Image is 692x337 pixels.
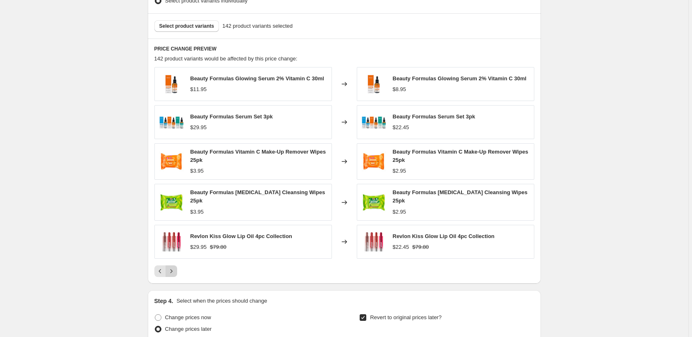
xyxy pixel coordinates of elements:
strike: $79.80 [412,243,429,251]
img: 3fd0b24f-cf03-4ac0-9e7c-3e6c57761689-Photoroom_7_80x.png [159,110,184,135]
div: $3.95 [190,167,204,175]
span: Revlon Kiss Glow Lip Oil 4pc Collection [190,233,292,239]
div: $11.95 [190,85,207,94]
div: $22.45 [393,123,409,132]
p: Select when the prices should change [176,297,267,305]
img: 3fd0b24f-cf03-4ac0-9e7c-3e6c57761689-Photoroom_7_80x.png [361,110,386,135]
span: Select product variants [159,23,214,29]
img: 71YNvZw2dcL-Photoroom-3_80x.webp [361,190,386,215]
span: Revlon Kiss Glow Lip Oil 4pc Collection [393,233,495,239]
div: $2.95 [393,208,406,216]
nav: Pagination [154,265,177,277]
div: $22.45 [393,243,409,251]
button: Previous [154,265,166,277]
button: Next [166,265,177,277]
span: Change prices now [165,314,211,320]
img: 71YNvZw2dcL-Photoroom-2_80x.webp [361,149,386,174]
span: Beauty Formulas Vitamin C Make-Up Remover Wipes 25pk [190,149,326,163]
h2: Step 4. [154,297,173,305]
div: $8.95 [393,85,406,94]
img: 71YNvZw2dcL-Photoroom-3_80x.webp [159,190,184,215]
button: Select product variants [154,20,219,32]
span: 142 product variants would be affected by this price change: [154,55,298,62]
strike: $79.80 [210,243,226,251]
div: $29.95 [190,243,207,251]
h6: PRICE CHANGE PREVIEW [154,46,534,52]
span: 142 product variants selected [222,22,293,30]
img: 3fd0b24f-cf03-4ac0-9e7c-3e6c57761689-Photoroom_3_80x.png [361,72,386,96]
span: Beauty Formulas [MEDICAL_DATA] Cleansing Wipes 25pk [393,189,528,204]
img: 3fd0b24f-cf03-4ac0-9e7c-3e6c57761689-Photoroom_3_80x.png [159,72,184,96]
div: $2.95 [393,167,406,175]
span: Beauty Formulas Vitamin C Make-Up Remover Wipes 25pk [393,149,529,163]
span: Change prices later [165,326,212,332]
img: 71YNvZw2dcL-Photoroom-2_80x.webp [159,149,184,174]
span: Beauty Formulas Serum Set 3pk [393,113,475,120]
img: RLO4PK-Photoroom-Photoroom_80x.png [361,229,386,254]
div: $29.95 [190,123,207,132]
span: Beauty Formulas Glowing Serum 2% Vitamin C 30ml [393,75,526,82]
span: Revert to original prices later? [370,314,442,320]
span: Beauty Formulas Glowing Serum 2% Vitamin C 30ml [190,75,324,82]
span: Beauty Formulas [MEDICAL_DATA] Cleansing Wipes 25pk [190,189,325,204]
div: $3.95 [190,208,204,216]
img: RLO4PK-Photoroom-Photoroom_80x.png [159,229,184,254]
span: Beauty Formulas Serum Set 3pk [190,113,273,120]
